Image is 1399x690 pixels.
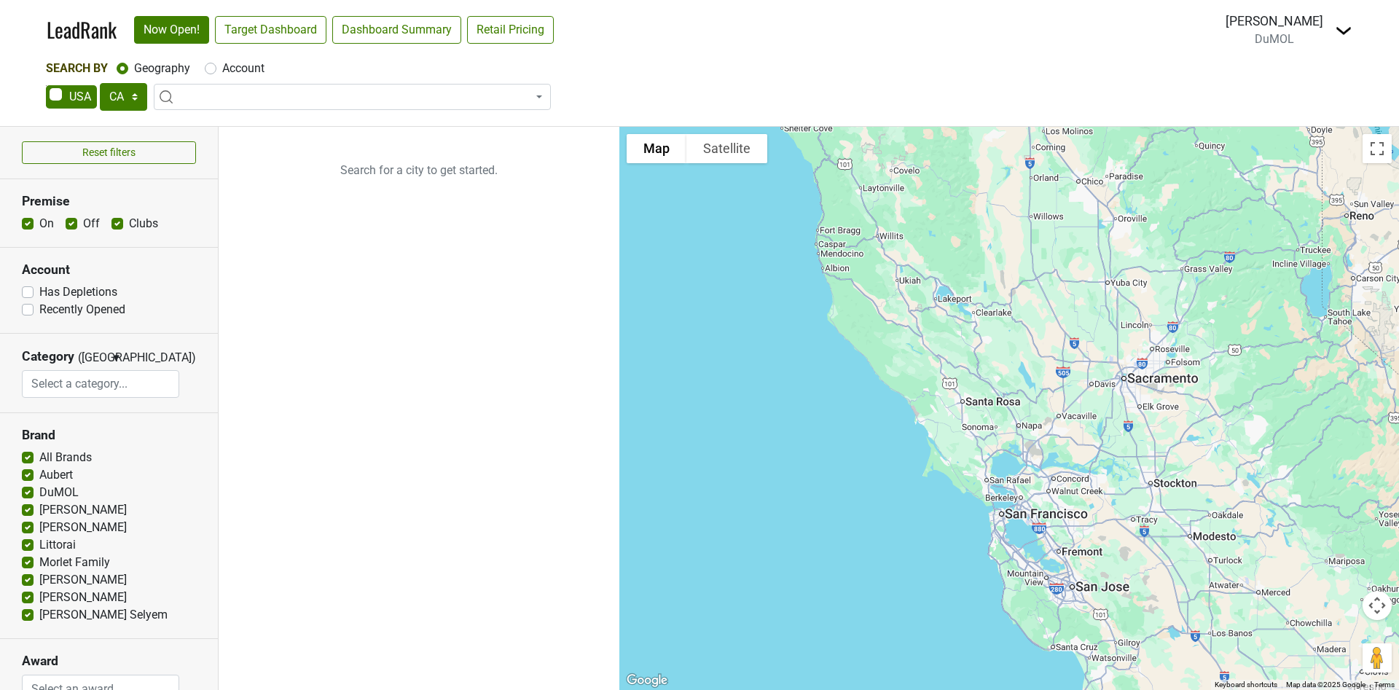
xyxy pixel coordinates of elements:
button: Toggle fullscreen view [1363,134,1392,163]
h3: Award [22,654,196,669]
button: Reset filters [22,141,196,164]
button: Show street map [627,134,686,163]
label: On [39,215,54,232]
span: DuMOL [1255,32,1294,46]
span: Search By [46,61,108,75]
a: Dashboard Summary [332,16,461,44]
label: Clubs [129,215,158,232]
label: Littorai [39,536,76,554]
button: Keyboard shortcuts [1215,680,1277,690]
label: Off [83,215,100,232]
label: [PERSON_NAME] [39,571,127,589]
label: Recently Opened [39,301,125,318]
a: Open this area in Google Maps (opens a new window) [623,671,671,690]
a: Target Dashboard [215,16,326,44]
label: [PERSON_NAME] [39,519,127,536]
label: Morlet Family [39,554,110,571]
p: Search for a city to get started. [219,127,619,214]
h3: Account [22,262,196,278]
a: Now Open! [134,16,209,44]
h3: Category [22,349,74,364]
a: Retail Pricing [467,16,554,44]
label: Has Depletions [39,283,117,301]
label: [PERSON_NAME] Selyem [39,606,168,624]
button: Map camera controls [1363,591,1392,620]
img: Dropdown Menu [1335,22,1352,39]
button: Show satellite imagery [686,134,767,163]
label: All Brands [39,449,92,466]
label: [PERSON_NAME] [39,589,127,606]
button: Drag Pegman onto the map to open Street View [1363,643,1392,673]
a: LeadRank [47,15,117,45]
span: ([GEOGRAPHIC_DATA]) [78,349,107,370]
label: DuMOL [39,484,79,501]
img: Google [623,671,671,690]
label: Aubert [39,466,73,484]
span: ▼ [111,351,122,364]
label: Account [222,60,264,77]
div: [PERSON_NAME] [1226,12,1323,31]
label: Geography [134,60,190,77]
label: [PERSON_NAME] [39,501,127,519]
span: Map data ©2025 Google [1286,681,1365,689]
a: Terms (opens in new tab) [1374,681,1395,689]
h3: Brand [22,428,196,443]
h3: Premise [22,194,196,209]
input: Select a category... [23,370,179,398]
